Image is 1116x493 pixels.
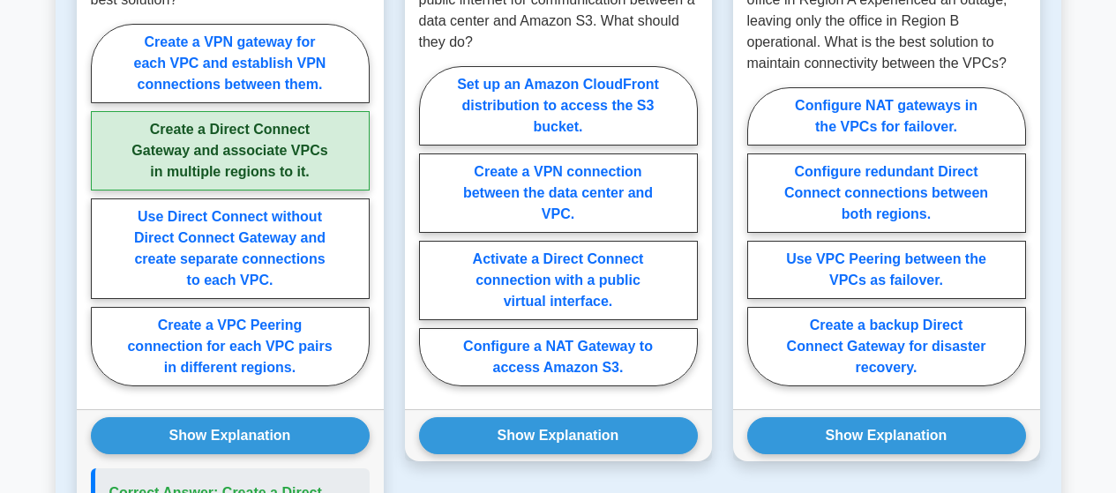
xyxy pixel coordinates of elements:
[747,241,1026,299] label: Use VPC Peering between the VPCs as failover.
[419,328,698,386] label: Configure a NAT Gateway to access Amazon S3.
[91,417,370,454] button: Show Explanation
[747,87,1026,146] label: Configure NAT gateways in the VPCs for failover.
[91,24,370,103] label: Create a VPN gateway for each VPC and establish VPN connections between them.
[91,198,370,299] label: Use Direct Connect without Direct Connect Gateway and create separate connections to each VPC.
[419,241,698,320] label: Activate a Direct Connect connection with a public virtual interface.
[419,66,698,146] label: Set up an Amazon CloudFront distribution to access the S3 bucket.
[419,153,698,233] label: Create a VPN connection between the data center and VPC.
[747,153,1026,233] label: Configure redundant Direct Connect connections between both regions.
[91,307,370,386] label: Create a VPC Peering connection for each VPC pairs in different regions.
[419,417,698,454] button: Show Explanation
[747,307,1026,386] label: Create a backup Direct Connect Gateway for disaster recovery.
[747,417,1026,454] button: Show Explanation
[91,111,370,190] label: Create a Direct Connect Gateway and associate VPCs in multiple regions to it.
